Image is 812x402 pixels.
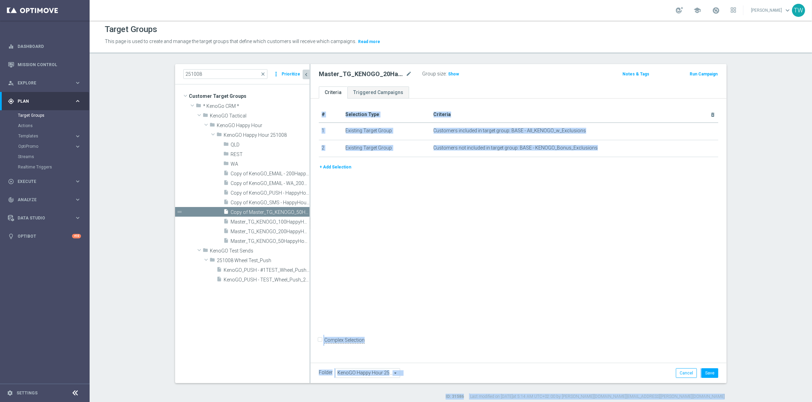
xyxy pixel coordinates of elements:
div: OptiPromo [18,144,74,148]
i: keyboard_arrow_right [74,98,81,104]
label: Last modified on [DATE] at 5:14 AM UTC+02:00 by [PERSON_NAME][DOMAIN_NAME][EMAIL_ADDRESS][PERSON_... [470,394,725,400]
span: QLD [231,142,309,148]
input: Quick find group or folder [183,69,267,79]
span: Customers not included in target group: BASE - KENOGO_Bonus_Exclusions [434,145,598,151]
a: Triggered Campaigns [347,86,409,99]
button: Notes & Tags [622,70,650,78]
i: insert_drive_file [223,238,229,246]
i: delete_forever [710,112,715,117]
i: keyboard_arrow_right [74,196,81,203]
span: Execute [18,179,74,184]
i: insert_drive_file [223,170,229,178]
i: insert_drive_file [223,189,229,197]
a: Settings [17,391,38,395]
span: Customer Target Groups [189,91,309,101]
i: keyboard_arrow_right [74,143,81,150]
span: Templates [18,134,68,138]
span: Copy of KenoGO_EMAIL - 200HappyHour_251001 [231,171,309,177]
i: folder [223,151,229,159]
div: +10 [72,234,81,238]
div: Plan [8,98,74,104]
a: [PERSON_NAME]keyboard_arrow_down [750,5,792,16]
h1: Target Groups [105,24,157,34]
span: REST [231,152,309,157]
i: equalizer [8,43,14,50]
span: 251008 Wheel Test_Push [217,258,309,264]
div: Streams [18,152,89,162]
i: keyboard_arrow_right [74,215,81,221]
span: This page is used to create and manage the target groups that define which customers will receive... [105,39,356,44]
i: more_vert [273,69,280,79]
div: Target Groups [18,110,89,121]
td: Existing Target Group [343,123,431,140]
i: folder [216,132,222,140]
button: Run Campaign [689,70,718,78]
span: keyboard_arrow_down [784,7,791,14]
span: Copy of Master_TG_KENOGO_50HappyHour_251008 [231,209,309,215]
i: play_circle_outline [8,178,14,185]
a: Streams [18,154,72,159]
div: Analyze [8,197,74,203]
i: insert_drive_file [223,209,229,217]
i: insert_drive_file [223,228,229,236]
label: : [446,71,447,77]
div: OptiPromo [18,141,89,152]
a: Realtime Triggers [18,164,72,170]
span: Data Studio [18,216,74,220]
i: insert_drive_file [223,218,229,226]
span: Copy of KenoGO_SMS - HappyHour200_251001 [231,200,309,206]
div: Explore [8,80,74,86]
a: Actions [18,123,72,128]
span: Master_TG_KENOGO_200HappyHour_251008 [231,229,309,235]
span: school [693,7,701,14]
i: insert_drive_file [216,276,222,284]
div: Mission Control [8,55,81,74]
button: Data Studio keyboard_arrow_right [8,215,81,221]
div: Optibot [8,227,81,245]
i: person_search [8,80,14,86]
button: person_search Explore keyboard_arrow_right [8,80,81,86]
i: folder [203,112,208,120]
a: Mission Control [18,55,81,74]
span: OptiPromo [18,144,68,148]
i: insert_drive_file [216,267,222,275]
i: track_changes [8,197,14,203]
button: lightbulb Optibot +10 [8,234,81,239]
span: KenoGO_PUSH - TEST_Wheel_Push_251008 [224,277,309,283]
button: Prioritize [281,70,301,79]
i: keyboard_arrow_right [74,80,81,86]
i: insert_drive_file [223,199,229,207]
button: Mission Control [8,62,81,68]
label: Group size [422,71,446,77]
span: * KenoGo CRM * [203,103,309,109]
i: mode_edit [406,70,412,78]
div: play_circle_outline Execute keyboard_arrow_right [8,179,81,184]
span: KenoGO_PUSH - #1TEST_Wheel_Push_251008 [224,267,309,273]
label: Complex Selection [324,337,365,343]
span: WA [231,161,309,167]
div: Actions [18,121,89,131]
i: folder [210,122,215,130]
a: Dashboard [18,37,81,55]
button: gps_fixed Plan keyboard_arrow_right [8,99,81,104]
span: Show [448,72,459,76]
div: OptiPromo keyboard_arrow_right [18,144,81,149]
div: Realtime Triggers [18,162,89,172]
div: Templates [18,131,89,141]
span: close [260,71,266,77]
i: keyboard_arrow_right [74,178,81,185]
div: Dashboard [8,37,81,55]
button: Templates keyboard_arrow_right [18,133,81,139]
span: Copy of KenoGO_EMAIL - WA_200HappyHour_251001 [231,181,309,186]
label: Folder [319,370,333,375]
h2: Master_TG_KENOGO_20HappyHour_251008 [319,70,404,78]
button: track_changes Analyze keyboard_arrow_right [8,197,81,203]
span: KenoGO Happy Hour 251008 [224,132,309,138]
span: KenoGO Test Sends [210,248,309,254]
i: gps_fixed [8,98,14,104]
